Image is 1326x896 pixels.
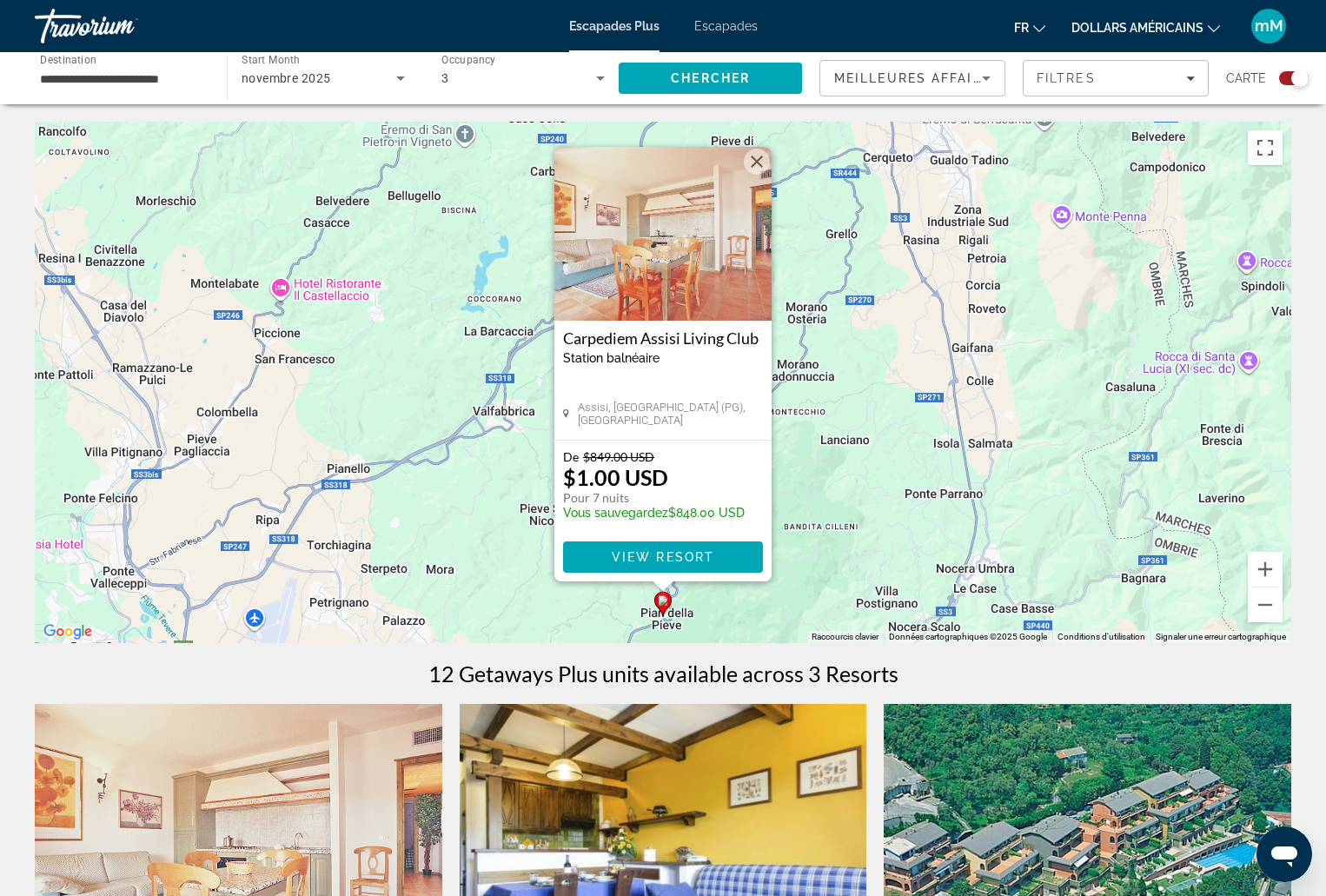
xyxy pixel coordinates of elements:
font: fr [1014,21,1029,35]
font: mM [1255,17,1283,35]
button: Fermer [744,149,770,175]
span: Carte [1226,66,1266,90]
span: Assisi, [GEOGRAPHIC_DATA] (PG), [GEOGRAPHIC_DATA] [578,401,763,427]
span: Meilleures affaires [834,71,1001,85]
span: Destination [40,53,96,65]
button: View Resort [563,541,763,573]
p: $1.00 USD [563,464,668,490]
img: Google [39,621,96,643]
button: Filters [1023,60,1209,96]
span: Start Month [242,54,300,66]
a: Travorium [35,3,209,49]
button: Passer en plein écran [1248,130,1283,165]
span: Chercher [671,71,750,85]
span: novembre 2025 [242,71,331,85]
span: 3 [441,71,448,85]
button: Menu utilisateur [1246,8,1291,44]
span: Données cartographiques ©2025 Google [889,632,1047,641]
span: $849.00 USD [583,449,654,464]
mat-select: Sort by [834,68,991,89]
button: Zoom arrière [1248,587,1283,622]
a: Signaler une erreur cartographique [1156,632,1286,641]
a: Conditions d'utilisation (s'ouvre dans un nouvel onglet) [1057,632,1145,641]
input: Select destination [40,69,204,90]
img: Carpediem Assisi Living Club [554,147,772,321]
a: Ouvrir cette zone dans Google Maps (dans une nouvelle fenêtre) [39,621,96,643]
span: View Resort [612,550,714,564]
span: Filtres [1037,71,1096,85]
span: Vous sauvegardez [563,506,668,520]
span: Station balnéaire [563,351,660,365]
button: Search [619,63,802,94]
span: Occupancy [441,54,496,66]
p: $848.00 USD [563,506,745,520]
button: Raccourcis clavier [812,631,878,643]
span: De [563,449,579,464]
a: Carpediem Assisi Living Club [563,329,763,347]
button: Zoom avant [1248,552,1283,587]
iframe: Bouton de lancement de la fenêtre de messagerie [1256,826,1312,882]
p: Pour 7 nuits [563,490,745,506]
a: Escapades Plus [569,19,660,33]
button: Changer de devise [1071,15,1220,40]
a: Escapades [694,19,758,33]
font: dollars américains [1071,21,1203,35]
button: Changer de langue [1014,15,1045,40]
h1: 12 Getaways Plus units available across 3 Resorts [428,660,898,687]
